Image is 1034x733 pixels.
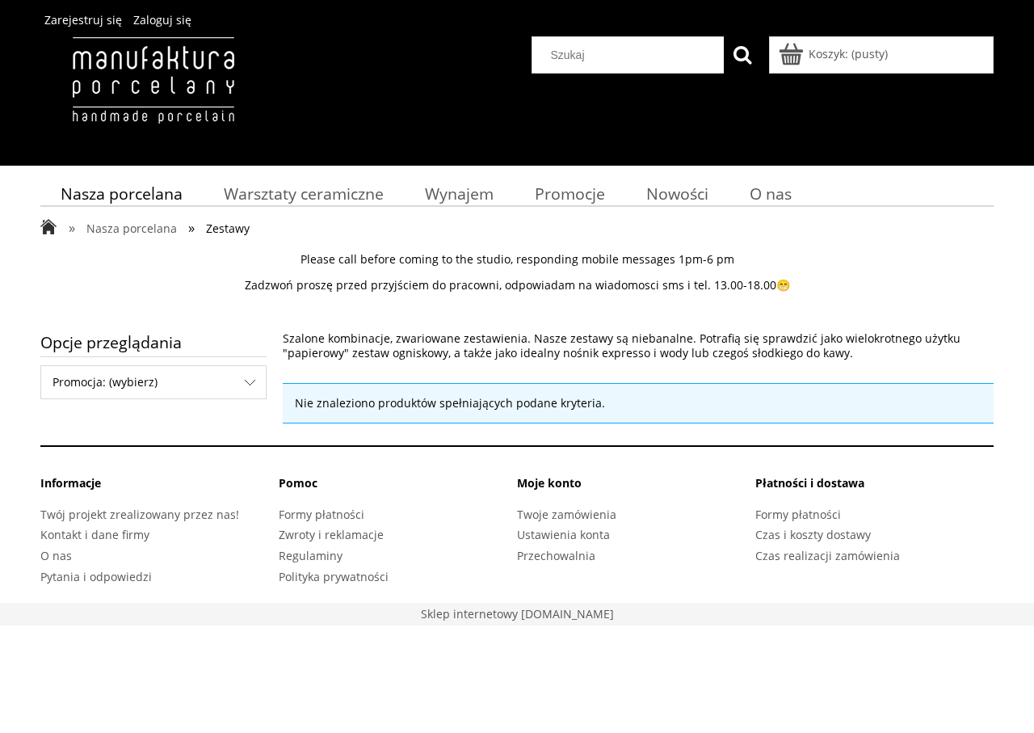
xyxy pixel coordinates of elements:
[40,527,149,542] a: Kontakt i dane firmy
[40,278,994,293] p: Zadzwoń proszę przed przyjściem do pracowni, odpowiadam na wiadomosci sms i tel. 13.00-18.00😁
[69,221,177,236] a: » Nasza porcelana
[40,548,72,563] a: O nas
[40,475,279,503] li: Informacje
[279,569,389,584] a: Polityka prywatności
[295,396,981,411] p: Nie znaleziono produktów spełniających podane kryteria.
[626,178,729,209] a: Nowości
[40,507,239,522] a: Twój projekt zrealizowany przez nas!
[204,178,405,209] a: Warsztaty ceramiczne
[517,527,610,542] a: Ustawienia konta
[517,507,616,522] a: Twoje zamówienia
[279,475,517,503] li: Pomoc
[421,606,614,621] a: Sklep stworzony na platformie Shoper. Przejdź do strony shoper.pl - otwiera się w nowej karcie
[755,475,994,503] li: Płatności i dostawa
[755,527,871,542] a: Czas i koszty dostawy
[646,183,708,204] span: Nowości
[539,37,725,73] input: Szukaj w sklepie
[61,183,183,204] span: Nasza porcelana
[40,36,266,158] img: Manufaktura Porcelany
[750,183,792,204] span: O nas
[86,221,177,236] span: Nasza porcelana
[41,366,266,398] span: Promocja: (wybierz)
[40,569,152,584] a: Pytania i odpowiedzi
[279,527,384,542] a: Zwroty i reklamacje
[224,183,384,204] span: Warsztaty ceramiczne
[283,331,994,360] p: Szalone kombinacje, zwariowane zestawienia. Nasze zestawy są niebanalne. Potrafią się sprawdzić j...
[809,46,848,61] span: Koszyk:
[279,507,364,522] a: Formy płatności
[405,178,515,209] a: Wynajem
[755,507,841,522] a: Formy płatności
[851,46,888,61] b: (pusty)
[44,12,122,27] a: Zarejestruj się
[40,365,267,399] div: Filtruj
[40,178,204,209] a: Nasza porcelana
[425,183,494,204] span: Wynajem
[40,328,267,356] span: Opcje przeglądania
[279,548,343,563] a: Regulaminy
[535,183,605,204] span: Promocje
[724,36,761,74] button: Szukaj
[515,178,626,209] a: Promocje
[40,252,994,267] p: Please call before coming to the studio, responding mobile messages 1pm-6 pm
[133,12,191,27] a: Zaloguj się
[781,46,888,61] a: Produkty w koszyku 0. Przejdź do koszyka
[755,548,900,563] a: Czas realizacji zamówienia
[206,221,250,236] span: Zestawy
[188,218,195,237] span: »
[69,218,75,237] span: »
[517,548,595,563] a: Przechowalnia
[729,178,813,209] a: O nas
[517,475,755,503] li: Moje konto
